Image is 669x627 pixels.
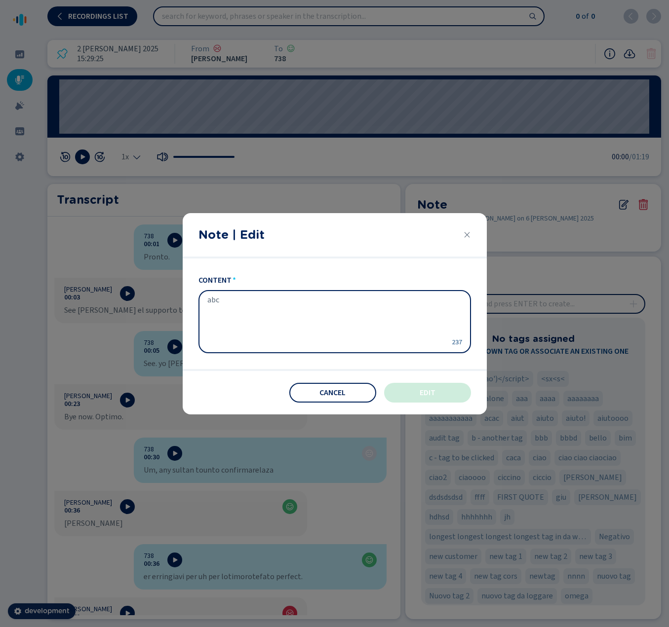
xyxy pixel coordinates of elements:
[420,389,435,397] span: Edit
[384,383,471,403] button: Edit
[198,226,265,244] h2: Note | Edit
[463,231,471,239] button: Close
[198,274,232,286] span: content
[207,295,446,347] textarea: content
[289,383,376,403] button: Cancel
[463,231,471,239] svg: close
[450,337,462,347] span: 237
[319,389,346,397] span: Cancel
